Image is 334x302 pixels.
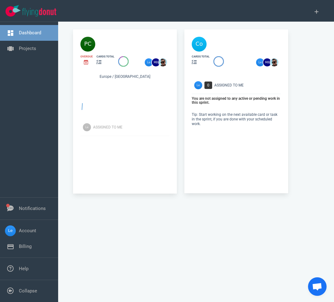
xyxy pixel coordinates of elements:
[80,74,169,81] div: Europe / [GEOGRAPHIC_DATA]
[19,228,36,233] a: Account
[19,206,46,211] a: Notifications
[19,266,28,271] a: Help
[270,58,278,66] img: 26
[80,55,93,59] div: Overdue
[152,58,160,66] img: 26
[19,30,41,36] a: Dashboard
[308,277,327,296] div: Open de chat
[204,82,212,89] span: 0
[214,82,285,88] div: Assigned To Me
[145,58,153,66] img: 26
[96,55,114,59] div: cards total
[83,123,91,131] img: Avatar
[19,244,32,249] a: Billing
[263,58,271,66] img: 26
[256,58,264,66] img: 26
[192,112,281,126] p: Tip: Start working on the next available card or task in the sprint, if you are done with your sc...
[192,37,207,52] img: 40
[80,37,95,52] img: 40
[19,288,37,294] a: Collapse
[192,97,281,105] p: You are not assigned to any active or pending work in this sprint.
[22,8,56,16] img: Flying Donut text logo
[194,81,202,89] img: Avatar
[19,46,36,51] a: Projects
[159,58,167,66] img: 26
[192,55,210,59] div: cards total
[93,124,173,130] div: Assigned To Me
